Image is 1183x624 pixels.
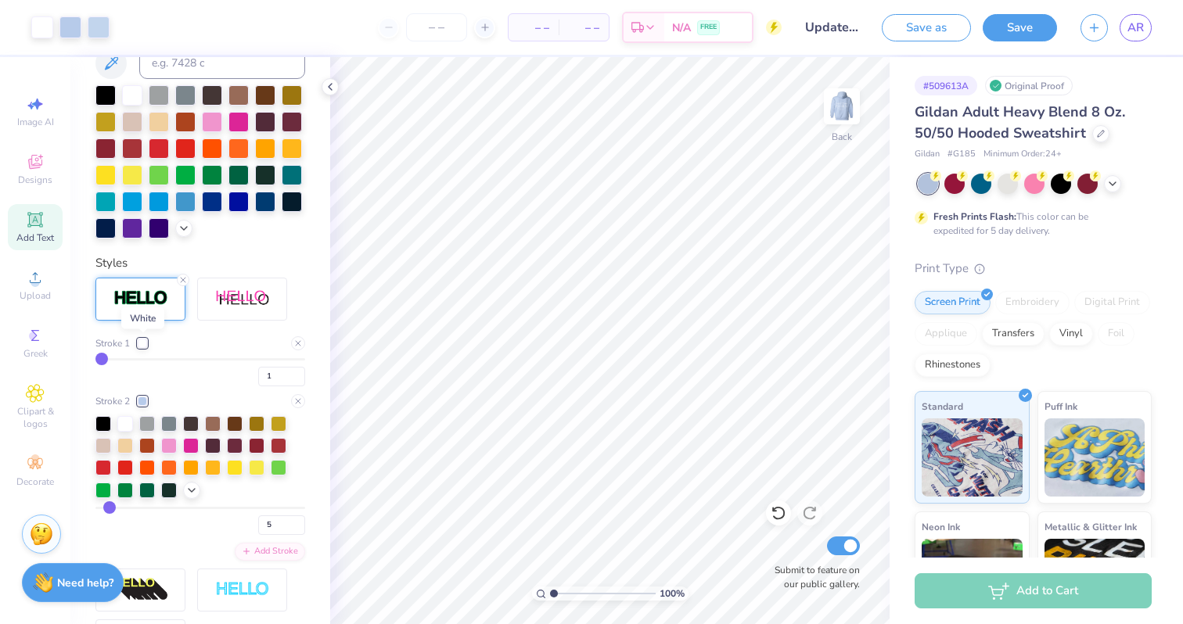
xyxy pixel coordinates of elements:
img: Metallic & Glitter Ink [1045,539,1145,617]
span: Gildan Adult Heavy Blend 8 Oz. 50/50 Hooded Sweatshirt [915,102,1125,142]
strong: Fresh Prints Flash: [933,210,1016,223]
div: Print Type [915,260,1152,278]
span: Minimum Order: 24 + [983,148,1062,161]
div: Transfers [982,322,1045,346]
div: Applique [915,322,977,346]
div: Digital Print [1074,291,1150,314]
div: Back [832,130,852,144]
span: FREE [700,22,717,33]
div: Foil [1098,322,1134,346]
span: Standard [922,398,963,414]
span: Stroke 1 [95,336,130,350]
button: Save as [882,14,971,41]
img: Back [826,91,858,122]
div: White [121,307,164,329]
span: Add Text [16,231,54,244]
span: Designs [18,174,52,186]
button: Save [983,14,1057,41]
span: # G185 [947,148,976,161]
input: Untitled Design [793,12,870,43]
input: – – [406,13,467,41]
input: e.g. 7428 c [139,48,305,79]
span: Stroke 2 [95,394,130,408]
img: 3d Illusion [113,577,168,602]
span: Clipart & logos [8,405,63,430]
span: Puff Ink [1045,398,1077,414]
a: AR [1120,14,1152,41]
div: Embroidery [995,291,1070,314]
span: 100 % [660,586,685,601]
div: Original Proof [985,76,1073,95]
img: Neon Ink [922,539,1023,617]
span: Upload [20,289,51,302]
div: Rhinestones [915,353,991,377]
div: Vinyl [1049,322,1093,346]
span: – – [568,20,599,36]
div: Styles [95,254,305,272]
span: Neon Ink [922,518,960,535]
div: # 509613A [915,76,977,95]
span: Gildan [915,148,940,161]
span: Decorate [16,475,54,488]
div: This color can be expedited for 5 day delivery. [933,210,1126,238]
div: Screen Print [915,291,991,314]
strong: Need help? [57,576,113,590]
img: Puff Ink [1045,418,1145,497]
span: AR [1127,19,1144,37]
span: Metallic & Glitter Ink [1045,518,1137,535]
img: Shadow [215,289,270,309]
span: Image AI [17,116,54,128]
span: Greek [23,347,48,360]
span: N/A [672,20,691,36]
label: Submit to feature on our public gallery. [766,563,860,591]
div: Add Stroke [235,543,305,561]
span: – – [518,20,549,36]
img: Stroke [113,289,168,307]
img: Negative Space [215,581,270,599]
img: Standard [922,418,1023,497]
